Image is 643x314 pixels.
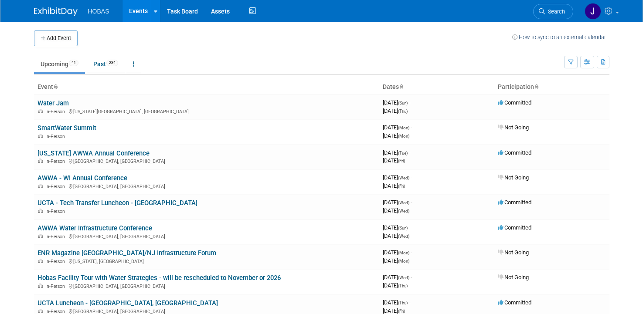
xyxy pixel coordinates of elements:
[398,101,408,105] span: (Sun)
[34,56,85,72] a: Upcoming41
[69,60,78,66] span: 41
[38,109,43,113] img: In-Person Event
[398,275,409,280] span: (Wed)
[87,56,125,72] a: Past234
[498,249,529,256] span: Not Going
[494,80,609,95] th: Participation
[398,184,405,189] span: (Fri)
[398,259,409,263] span: (Mon)
[411,199,412,206] span: -
[383,108,408,114] span: [DATE]
[383,149,410,156] span: [DATE]
[37,108,376,115] div: [US_STATE][GEOGRAPHIC_DATA], [GEOGRAPHIC_DATA]
[398,151,408,155] span: (Tue)
[38,259,43,263] img: In-Person Event
[37,124,96,132] a: SmartWater Summit
[38,184,43,188] img: In-Person Event
[37,299,218,307] a: UCTA Luncheon - [GEOGRAPHIC_DATA], [GEOGRAPHIC_DATA]
[398,209,409,213] span: (Wed)
[498,149,531,156] span: Committed
[383,174,412,181] span: [DATE]
[398,200,409,205] span: (Wed)
[383,282,408,289] span: [DATE]
[34,80,379,95] th: Event
[45,234,68,240] span: In-Person
[398,234,409,239] span: (Wed)
[533,4,573,19] a: Search
[45,284,68,289] span: In-Person
[37,233,376,240] div: [GEOGRAPHIC_DATA], [GEOGRAPHIC_DATA]
[498,124,529,131] span: Not Going
[585,3,601,20] img: Jennifer Jensen
[37,99,69,107] a: Water Jam
[383,249,412,256] span: [DATE]
[106,60,118,66] span: 234
[37,182,376,189] div: [GEOGRAPHIC_DATA], [GEOGRAPHIC_DATA]
[383,157,405,164] span: [DATE]
[398,125,409,130] span: (Mon)
[498,274,529,280] span: Not Going
[37,224,152,232] a: AWWA Water Infrastructure Conference
[383,307,405,314] span: [DATE]
[398,159,405,163] span: (Fri)
[38,284,43,288] img: In-Person Event
[383,207,409,214] span: [DATE]
[498,99,531,106] span: Committed
[398,309,405,314] span: (Fri)
[398,109,408,114] span: (Thu)
[383,199,412,206] span: [DATE]
[45,109,68,115] span: In-Person
[399,83,403,90] a: Sort by Start Date
[383,299,410,306] span: [DATE]
[383,182,405,189] span: [DATE]
[409,149,410,156] span: -
[37,199,197,207] a: UCTA - Tech Transfer Luncheon - [GEOGRAPHIC_DATA]
[398,226,408,230] span: (Sun)
[37,282,376,289] div: [GEOGRAPHIC_DATA], [GEOGRAPHIC_DATA]
[498,224,531,231] span: Committed
[37,149,150,157] a: [US_STATE] AWWA Annual Conference
[411,124,412,131] span: -
[398,284,408,288] span: (Thu)
[409,99,410,106] span: -
[38,234,43,238] img: In-Person Event
[88,8,109,15] span: HOBAS
[411,249,412,256] span: -
[383,132,409,139] span: [DATE]
[379,80,494,95] th: Dates
[37,274,281,282] a: Hobas Facility Tour with Water Strategies - will be rescheduled to November or 2026
[37,157,376,164] div: [GEOGRAPHIC_DATA], [GEOGRAPHIC_DATA]
[398,176,409,180] span: (Wed)
[534,83,538,90] a: Sort by Participation Type
[45,159,68,164] span: In-Person
[45,209,68,214] span: In-Person
[409,299,410,306] span: -
[411,274,412,280] span: -
[398,250,409,255] span: (Mon)
[383,99,410,106] span: [DATE]
[38,134,43,138] img: In-Person Event
[498,199,531,206] span: Committed
[498,299,531,306] span: Committed
[45,259,68,264] span: In-Person
[383,233,409,239] span: [DATE]
[398,134,409,138] span: (Mon)
[545,8,565,15] span: Search
[37,174,127,182] a: AWWA - WI Annual Conference
[45,184,68,189] span: In-Person
[409,224,410,231] span: -
[38,209,43,213] img: In-Person Event
[383,274,412,280] span: [DATE]
[37,249,216,257] a: ENR Magazine [GEOGRAPHIC_DATA]/NJ Infrastructure Forum
[498,174,529,181] span: Not Going
[383,124,412,131] span: [DATE]
[383,257,409,264] span: [DATE]
[53,83,58,90] a: Sort by Event Name
[38,159,43,163] img: In-Person Event
[34,7,78,16] img: ExhibitDay
[38,309,43,313] img: In-Person Event
[45,134,68,139] span: In-Person
[411,174,412,181] span: -
[34,30,78,46] button: Add Event
[383,224,410,231] span: [DATE]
